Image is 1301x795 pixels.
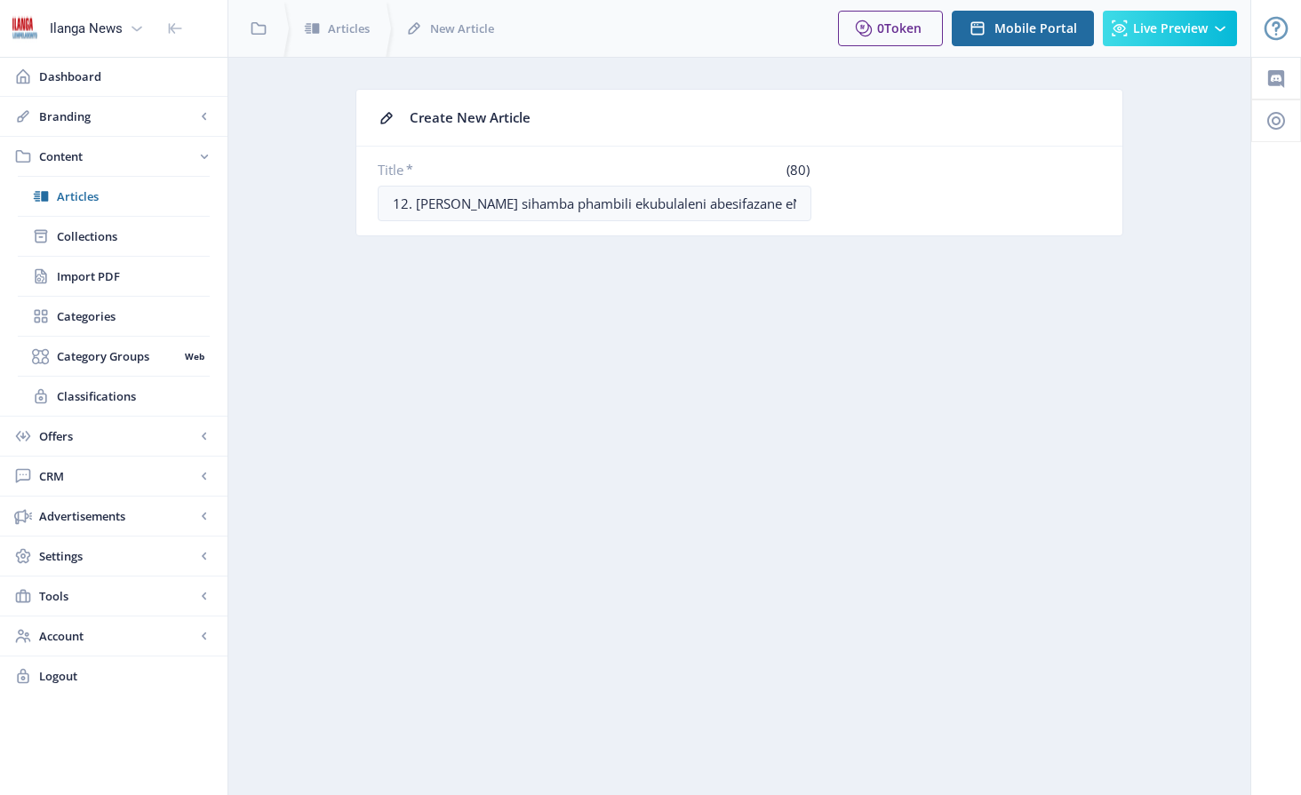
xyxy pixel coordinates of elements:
span: Settings [39,547,196,565]
a: Import PDF [18,257,210,296]
span: Articles [328,20,370,37]
span: Classifications [57,387,210,405]
img: 6e32966d-d278-493e-af78-9af65f0c2223.png [11,14,39,43]
span: Live Preview [1133,21,1208,36]
span: Content [39,147,196,165]
button: 0Token [838,11,943,46]
span: Articles [57,187,210,205]
span: New Article [430,20,494,37]
span: Tools [39,587,196,605]
a: Classifications [18,377,210,416]
span: Category Groups [57,347,179,365]
a: Categories [18,297,210,336]
span: (80) [784,161,811,179]
span: Import PDF [57,267,210,285]
span: Mobile Portal [994,21,1077,36]
span: Logout [39,667,213,685]
div: Ilanga News [50,9,123,48]
nb-badge: Web [179,347,210,365]
input: What's the title of your article? [378,186,811,221]
a: Articles [18,177,210,216]
div: Create New Article [410,104,1101,131]
span: Token [884,20,922,36]
button: Mobile Portal [952,11,1094,46]
span: Collections [57,227,210,245]
span: Dashboard [39,68,213,85]
span: Offers [39,427,196,445]
a: Category GroupsWeb [18,337,210,376]
a: Collections [18,217,210,256]
span: CRM [39,467,196,485]
span: Account [39,627,196,645]
button: Live Preview [1103,11,1237,46]
span: Branding [39,107,196,125]
label: Title [378,161,587,179]
span: Advertisements [39,507,196,525]
span: Categories [57,307,210,325]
